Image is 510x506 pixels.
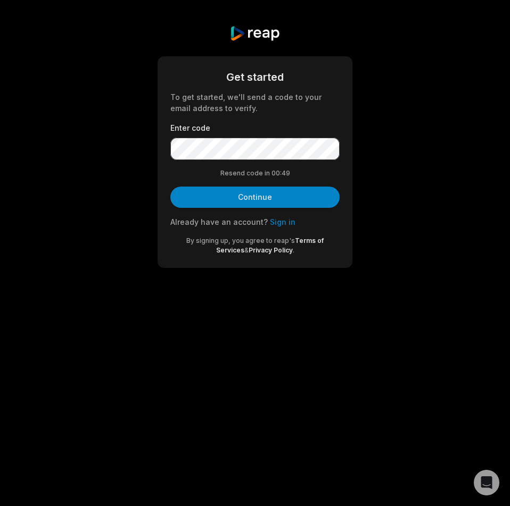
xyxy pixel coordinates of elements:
div: To get started, we'll send a code to your email address to verify. [170,91,340,114]
img: reap [229,26,280,41]
span: . [293,246,294,254]
a: Terms of Services [216,237,324,254]
span: 49 [282,168,290,178]
button: Continue [170,187,340,208]
span: Already have an account? [170,217,268,226]
div: Resend code in 00: [170,168,340,178]
a: Sign in [270,217,295,226]
span: By signing up, you agree to reap's [186,237,295,244]
div: Open Intercom Messenger [474,470,499,495]
span: & [244,246,249,254]
label: Enter code [170,122,340,133]
div: Get started [170,69,340,85]
a: Privacy Policy [249,246,293,254]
